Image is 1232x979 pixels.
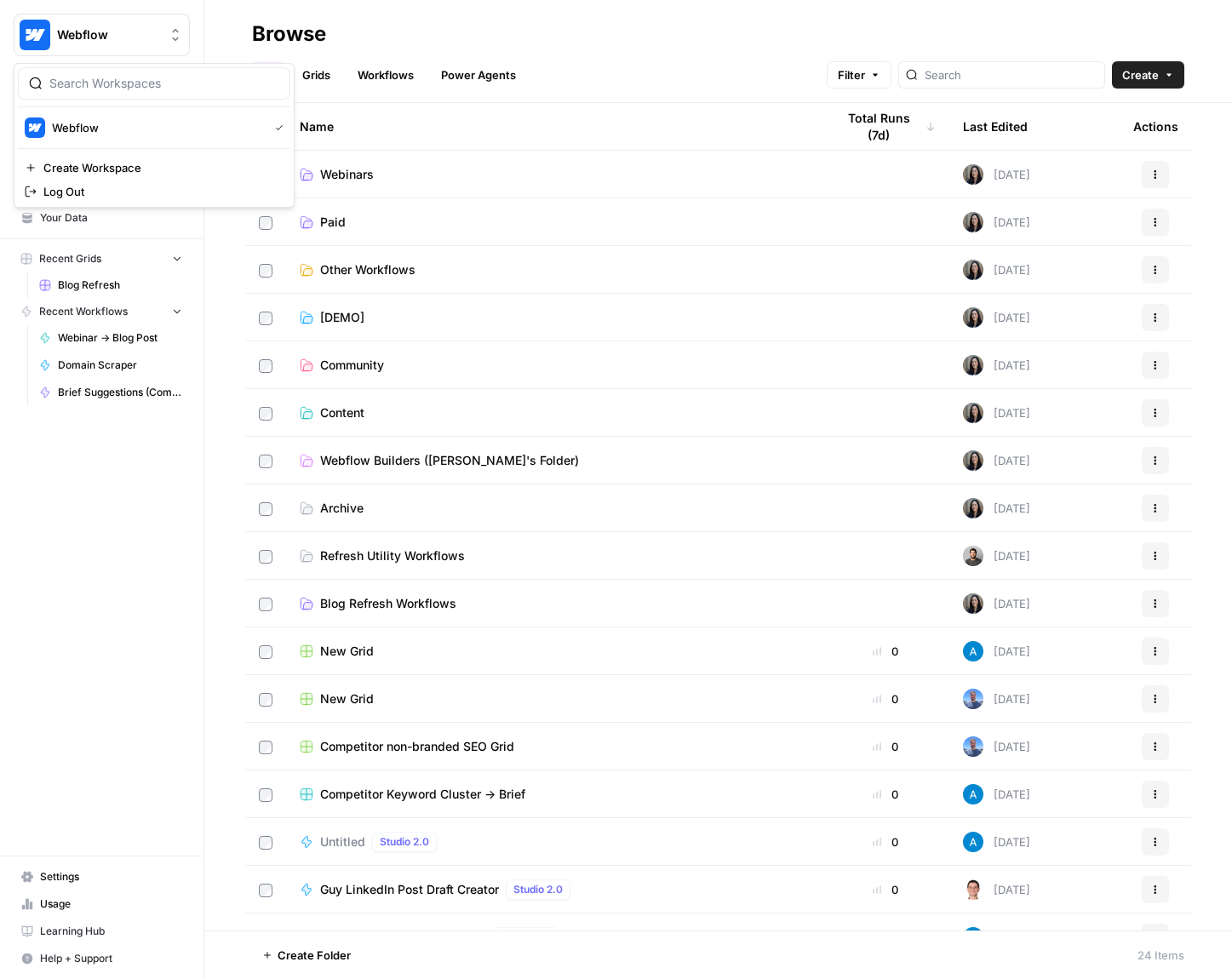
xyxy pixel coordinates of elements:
[40,924,182,939] span: Learning Hub
[835,103,936,150] div: Total Runs (7d)
[320,357,384,374] span: Community
[32,272,190,299] a: Blog Refresh
[963,498,1030,518] div: [DATE]
[963,879,1030,900] div: [DATE]
[963,403,983,423] img: m6v5pme5aerzgxq12grlte2ge8nl
[14,945,190,972] button: Help + Support
[963,307,983,328] img: m6v5pme5aerzgxq12grlte2ge8nl
[963,927,1030,948] div: [DATE]
[300,738,808,755] a: Competitor non-branded SEO Grid
[25,117,45,138] img: Webflow Logo
[32,324,190,352] a: Webinar -> Blog Post
[57,26,160,43] span: Webflow
[835,833,936,850] div: 0
[300,786,808,803] a: Competitor Keyword Cluster -> Brief
[963,450,983,471] img: m6v5pme5aerzgxq12grlte2ge8nl
[963,546,983,566] img: 16hj2zu27bdcdvv6x26f6v9ttfr9
[40,896,182,912] span: Usage
[320,166,374,183] span: Webinars
[835,786,936,803] div: 0
[963,498,983,518] img: m6v5pme5aerzgxq12grlte2ge8nl
[963,260,1030,280] div: [DATE]
[963,355,1030,375] div: [DATE]
[300,643,808,660] a: New Grid
[32,352,190,379] a: Domain Scraper
[49,75,279,92] input: Search Workspaces
[14,14,190,56] button: Workspace: Webflow
[838,66,865,83] span: Filter
[963,689,983,709] img: 7bc35wype9rgbomcem5uxsgt1y12
[320,547,465,564] span: Refresh Utility Workflows
[14,246,190,272] button: Recent Grids
[320,690,374,707] span: New Grid
[963,689,1030,709] div: [DATE]
[58,330,182,346] span: Webinar -> Blog Post
[300,927,808,948] a: Competitor non-branded SEOStudio 2.0
[300,452,808,469] a: Webflow Builders ([PERSON_NAME]'s Folder)
[431,61,526,89] a: Power Agents
[320,309,364,326] span: [DEMO]
[963,164,983,185] img: m6v5pme5aerzgxq12grlte2ge8nl
[963,879,983,900] img: 6qk22n3t0q8wsueizuvouuonwy8t
[963,736,983,757] img: 7bc35wype9rgbomcem5uxsgt1y12
[52,119,261,136] span: Webflow
[320,500,364,517] span: Archive
[278,947,351,964] span: Create Folder
[320,881,499,898] span: Guy LinkedIn Post Draft Creator
[1137,947,1184,964] div: 24 Items
[320,833,365,850] span: Untitled
[20,20,50,50] img: Webflow Logo
[320,786,525,803] span: Competitor Keyword Cluster -> Brief
[252,942,361,969] button: Create Folder
[300,690,808,707] a: New Grid
[963,784,983,804] img: o3cqybgnmipr355j8nz4zpq1mc6x
[963,355,983,375] img: m6v5pme5aerzgxq12grlte2ge8nl
[300,595,808,612] a: Blog Refresh Workflows
[58,385,182,400] span: Brief Suggestions (Competitive Gap Analysis)
[300,879,808,900] a: Guy LinkedIn Post Draft CreatorStudio 2.0
[963,212,1030,232] div: [DATE]
[252,61,285,89] a: All
[320,214,346,231] span: Paid
[292,61,341,89] a: Grids
[963,832,1030,852] div: [DATE]
[963,164,1030,185] div: [DATE]
[43,183,277,200] span: Log Out
[40,869,182,885] span: Settings
[963,784,1030,804] div: [DATE]
[40,951,182,966] span: Help + Support
[39,251,101,266] span: Recent Grids
[14,890,190,918] a: Usage
[300,214,808,231] a: Paid
[963,641,1030,661] div: [DATE]
[18,180,290,203] a: Log Out
[1122,66,1159,83] span: Create
[963,103,1028,150] div: Last Edited
[380,834,429,850] span: Studio 2.0
[320,452,579,469] span: Webflow Builders ([PERSON_NAME]'s Folder)
[300,357,808,374] a: Community
[963,307,1030,328] div: [DATE]
[32,379,190,406] a: Brief Suggestions (Competitive Gap Analysis)
[14,204,190,232] a: Your Data
[320,261,415,278] span: Other Workflows
[58,358,182,373] span: Domain Scraper
[300,404,808,421] a: Content
[320,738,514,755] span: Competitor non-branded SEO Grid
[252,20,326,48] div: Browse
[300,500,808,517] a: Archive
[39,304,128,319] span: Recent Workflows
[835,738,936,755] div: 0
[320,404,364,421] span: Content
[300,547,808,564] a: Refresh Utility Workflows
[963,403,1030,423] div: [DATE]
[300,166,808,183] a: Webinars
[43,159,277,176] span: Create Workspace
[14,63,295,208] div: Workspace: Webflow
[835,690,936,707] div: 0
[835,929,936,946] div: 0
[14,918,190,945] a: Learning Hub
[963,593,983,614] img: m6v5pme5aerzgxq12grlte2ge8nl
[58,278,182,293] span: Blog Refresh
[14,863,190,890] a: Settings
